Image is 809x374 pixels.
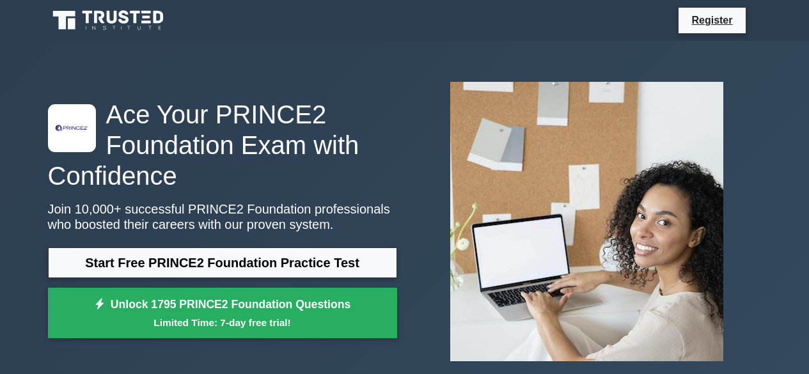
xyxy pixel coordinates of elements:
[48,99,397,191] h1: Ace Your PRINCE2 Foundation Exam with Confidence
[48,288,397,339] a: Unlock 1795 PRINCE2 Foundation QuestionsLimited Time: 7-day free trial!
[64,315,381,330] small: Limited Time: 7-day free trial!
[48,247,397,278] a: Start Free PRINCE2 Foundation Practice Test
[684,12,740,28] a: Register
[48,201,397,232] p: Join 10,000+ successful PRINCE2 Foundation professionals who boosted their careers with our prove...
